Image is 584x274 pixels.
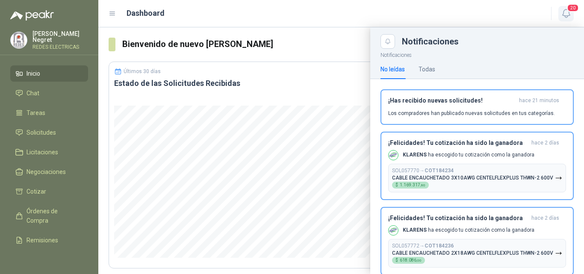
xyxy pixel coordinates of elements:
[27,206,80,225] span: Órdenes de Compra
[10,10,54,21] img: Logo peakr
[10,252,88,268] a: Configuración
[416,259,422,262] span: ,00
[32,44,88,50] p: REDES ELECTRICAS
[27,147,58,157] span: Licitaciones
[389,150,398,160] img: Company Logo
[392,250,553,256] p: CABLE ENCAUCHETADO 2X18AWG CENTELFLEXPLUS THWN-2 600V
[389,226,398,235] img: Company Logo
[403,151,534,159] p: ha escogido tu cotización como la ganadora
[419,65,435,74] div: Todas
[10,144,88,160] a: Licitaciones
[27,88,39,98] span: Chat
[388,215,528,222] h3: ¡Felicidades! Tu cotización ha sido la ganadora
[380,132,574,200] button: ¡Felicidades! Tu cotización ha sido la ganadorahace 2 días Company LogoKLARENS ha escogido tu cot...
[400,183,425,187] span: 1.169.317
[531,215,559,222] span: hace 2 días
[10,124,88,141] a: Solicitudes
[10,232,88,248] a: Remisiones
[27,69,40,78] span: Inicio
[400,258,422,262] span: 618.086
[127,7,165,19] h1: Dashboard
[388,139,528,147] h3: ¡Felicidades! Tu cotización ha sido la ganadora
[10,164,88,180] a: Negociaciones
[392,243,454,249] p: SOL057772 →
[11,32,27,48] img: Company Logo
[558,6,574,21] button: 20
[425,168,454,174] b: COT184234
[27,167,66,177] span: Negociaciones
[27,128,56,137] span: Solicitudes
[567,4,579,12] span: 20
[27,187,46,196] span: Cotizar
[10,85,88,101] a: Chat
[392,175,553,181] p: CABLE ENCAUCHETADO 3X10AWG CENTELFLEXPLUS THWN-2 600V
[27,108,45,118] span: Tareas
[380,89,574,125] button: ¡Has recibido nuevas solicitudes!hace 21 minutos Los compradores han publicado nuevas solicitudes...
[10,203,88,229] a: Órdenes de Compra
[403,152,427,158] b: KLARENS
[27,236,58,245] span: Remisiones
[388,109,555,117] p: Los compradores han publicado nuevas solicitudes en tus categorías.
[392,257,425,264] div: $
[420,183,425,187] span: ,80
[425,243,454,249] b: COT184236
[370,49,584,59] p: Notificaciones
[32,31,88,43] p: [PERSON_NAME] Negret
[10,105,88,121] a: Tareas
[402,37,574,46] div: Notificaciones
[531,139,559,147] span: hace 2 días
[388,97,516,104] h3: ¡Has recibido nuevas solicitudes!
[388,164,566,192] button: SOL057770→COT184234CABLE ENCAUCHETADO 3X10AWG CENTELFLEXPLUS THWN-2 600V$1.169.317,80
[403,227,427,233] b: KLARENS
[380,65,405,74] div: No leídas
[10,65,88,82] a: Inicio
[392,182,429,189] div: $
[403,227,534,234] p: ha escogido tu cotización como la ganadora
[380,34,395,49] button: Close
[10,183,88,200] a: Cotizar
[392,168,454,174] p: SOL057770 →
[519,97,559,104] span: hace 21 minutos
[388,239,566,268] button: SOL057772→COT184236CABLE ENCAUCHETADO 2X18AWG CENTELFLEXPLUS THWN-2 600V$618.086,00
